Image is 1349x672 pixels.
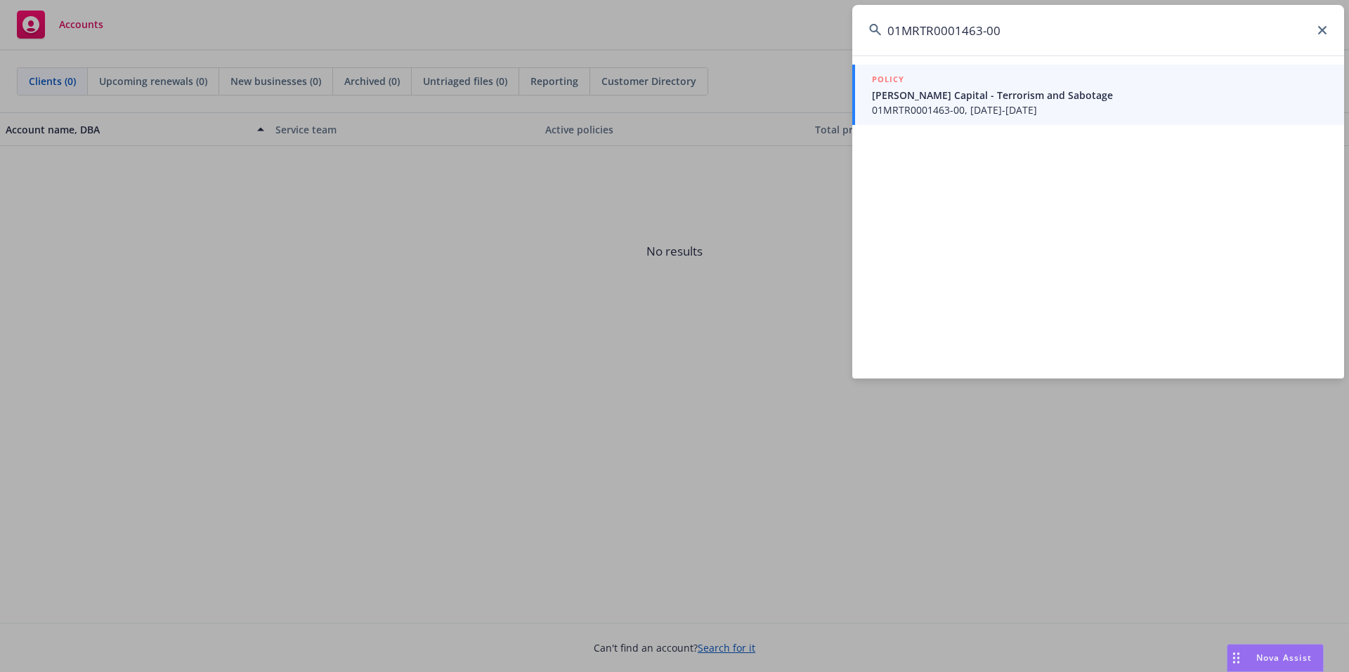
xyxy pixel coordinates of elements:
[872,72,904,86] h5: POLICY
[852,5,1344,55] input: Search...
[1256,652,1312,664] span: Nova Assist
[852,65,1344,125] a: POLICY[PERSON_NAME] Capital - Terrorism and Sabotage01MRTR0001463-00, [DATE]-[DATE]
[872,88,1327,103] span: [PERSON_NAME] Capital - Terrorism and Sabotage
[872,103,1327,117] span: 01MRTR0001463-00, [DATE]-[DATE]
[1227,644,1324,672] button: Nova Assist
[1227,645,1245,671] div: Drag to move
